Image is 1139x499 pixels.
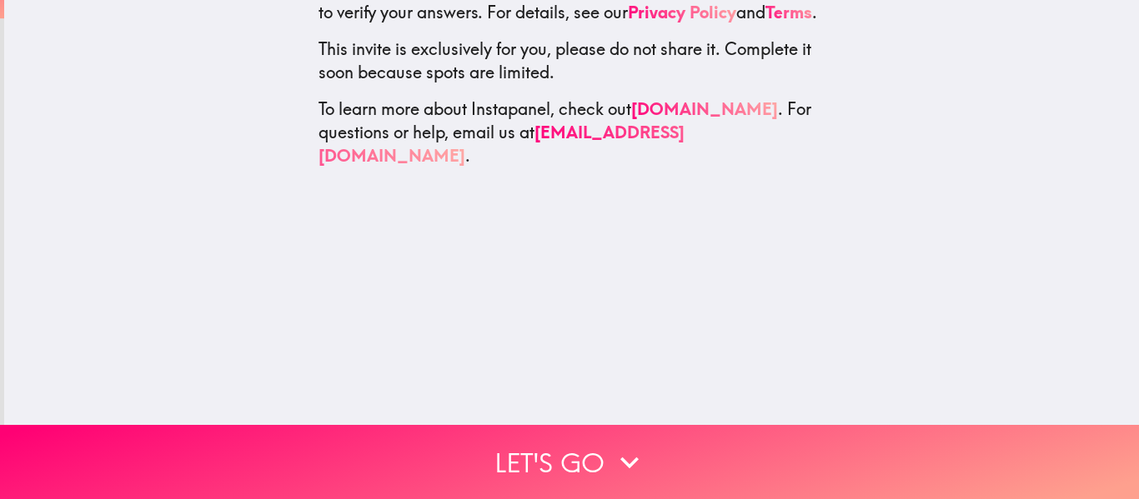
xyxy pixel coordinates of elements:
[319,37,825,84] p: This invite is exclusively for you, please do not share it. Complete it soon because spots are li...
[319,97,825,167] p: To learn more about Instapanel, check out . For questions or help, email us at .
[631,98,778,119] a: [DOMAIN_NAME]
[628,2,736,22] a: Privacy Policy
[319,122,685,166] a: [EMAIL_ADDRESS][DOMAIN_NAME]
[765,2,812,22] a: Terms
